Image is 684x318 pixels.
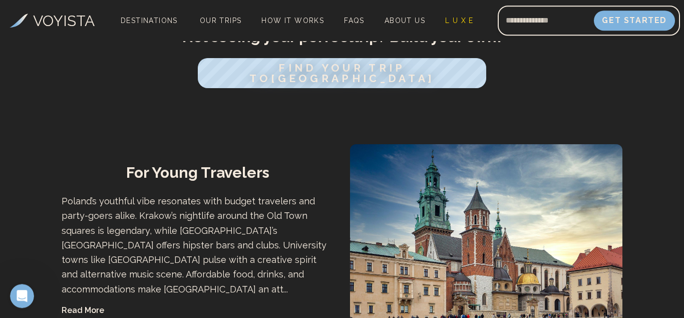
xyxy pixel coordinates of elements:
p: Poland’s youthful vibe resonates with budget travelers and party-goers alike. Krakow’s nightlife ... [62,194,334,296]
span: How It Works [261,17,324,25]
button: Get Started [594,11,675,31]
span: About Us [385,17,425,25]
h2: For Young Travelers [62,164,334,182]
a: FIND YOUR TRIP TO[GEOGRAPHIC_DATA] [198,75,486,84]
a: Our Trips [196,14,246,28]
button: Read More [62,304,104,316]
a: FAQs [340,14,369,28]
a: About Us [381,14,429,28]
span: FIND YOUR TRIP TO [GEOGRAPHIC_DATA] [249,62,435,85]
input: Email address [498,9,594,33]
span: Destinations [117,13,182,42]
h3: VOYISTA [33,10,95,32]
a: L U X E [441,14,478,28]
span: Our Trips [200,17,242,25]
span: L U X E [445,17,474,25]
a: VOYISTA [10,10,95,32]
span: FAQs [344,17,365,25]
a: How It Works [257,14,328,28]
iframe: Intercom live chat [10,284,34,308]
img: Voyista Logo [10,14,28,28]
button: FIND YOUR TRIP TO[GEOGRAPHIC_DATA] [198,58,486,88]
